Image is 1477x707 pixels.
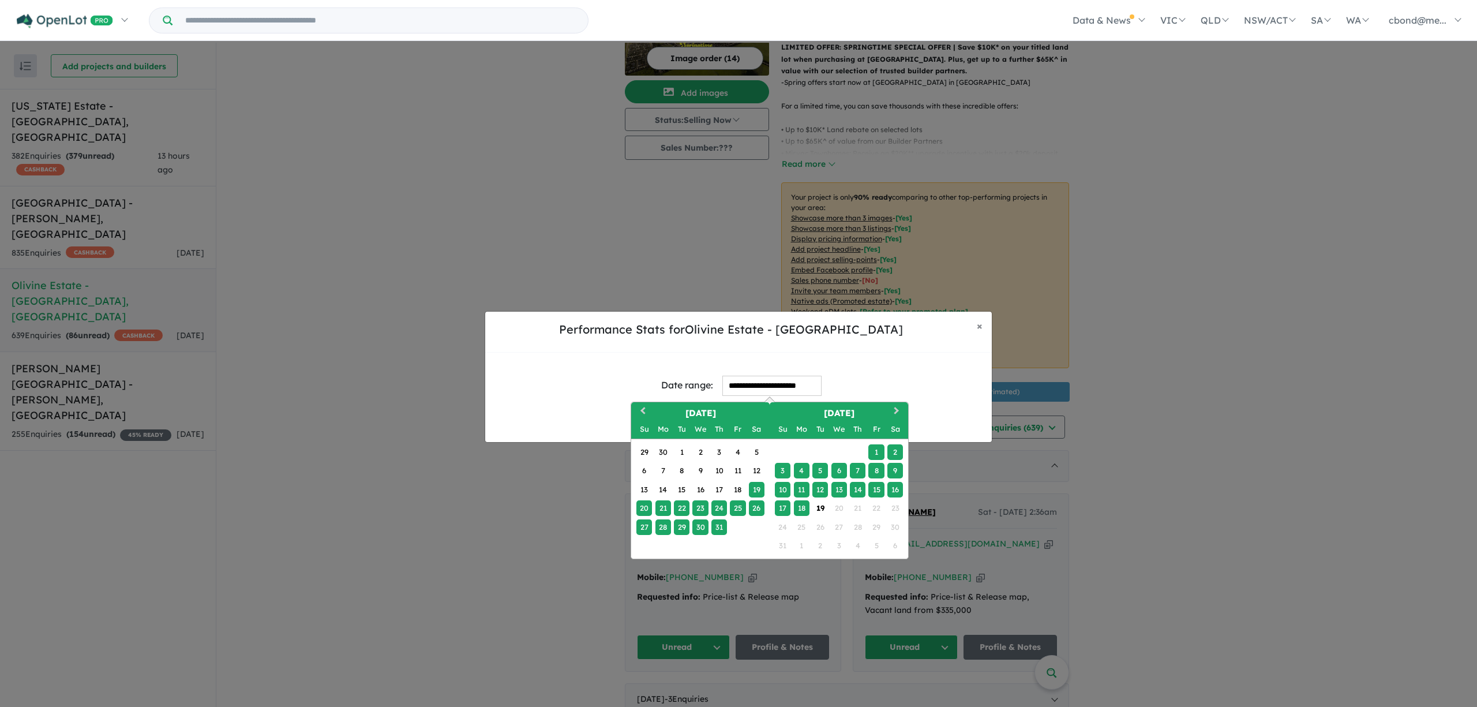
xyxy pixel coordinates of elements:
[655,519,671,535] div: Choose Monday, July 28th, 2025
[749,444,764,460] div: Choose Saturday, July 5th, 2025
[730,500,745,516] div: Choose Friday, July 25th, 2025
[812,538,828,553] div: Not available Tuesday, September 2nd, 2025
[730,444,745,460] div: Choose Friday, July 4th, 2025
[850,463,865,478] div: Choose Thursday, August 7th, 2025
[831,421,847,437] div: Wednesday
[674,482,689,497] div: Choose Tuesday, July 15th, 2025
[775,421,790,437] div: Sunday
[749,463,764,478] div: Choose Saturday, July 12th, 2025
[636,500,652,516] div: Choose Sunday, July 20th, 2025
[494,321,968,338] h5: Performance Stats for Olivine Estate - [GEOGRAPHIC_DATA]
[749,500,764,516] div: Choose Saturday, July 26th, 2025
[711,463,727,478] div: Choose Thursday, July 10th, 2025
[692,421,708,437] div: Wednesday
[831,500,847,516] div: Not available Wednesday, August 20th, 2025
[812,421,828,437] div: Tuesday
[850,519,865,535] div: Not available Thursday, August 28th, 2025
[794,463,809,478] div: Choose Monday, August 4th, 2025
[770,407,908,420] h2: [DATE]
[868,463,884,478] div: Choose Friday, August 8th, 2025
[636,421,652,437] div: Sunday
[977,319,983,332] span: ×
[636,463,652,478] div: Choose Sunday, July 6th, 2025
[711,500,727,516] div: Choose Thursday, July 24th, 2025
[674,500,689,516] div: Choose Tuesday, July 22nd, 2025
[887,421,903,437] div: Saturday
[850,421,865,437] div: Thursday
[887,538,903,553] div: Not available Saturday, September 6th, 2025
[655,463,671,478] div: Choose Monday, July 7th, 2025
[674,519,689,535] div: Choose Tuesday, July 29th, 2025
[812,482,828,497] div: Choose Tuesday, August 12th, 2025
[887,463,903,478] div: Choose Saturday, August 9th, 2025
[636,482,652,497] div: Choose Sunday, July 13th, 2025
[775,538,790,553] div: Not available Sunday, August 31st, 2025
[812,463,828,478] div: Choose Tuesday, August 5th, 2025
[17,14,113,28] img: Openlot PRO Logo White
[831,519,847,535] div: Not available Wednesday, August 27th, 2025
[794,519,809,535] div: Not available Monday, August 25th, 2025
[635,443,766,536] div: Month July, 2025
[692,519,708,535] div: Choose Wednesday, July 30th, 2025
[850,538,865,553] div: Not available Thursday, September 4th, 2025
[887,500,903,516] div: Not available Saturday, August 23rd, 2025
[794,500,809,516] div: Choose Monday, August 18th, 2025
[636,519,652,535] div: Choose Sunday, July 27th, 2025
[655,444,671,460] div: Choose Monday, June 30th, 2025
[730,421,745,437] div: Friday
[868,482,884,497] div: Choose Friday, August 15th, 2025
[636,444,652,460] div: Choose Sunday, June 29th, 2025
[692,482,708,497] div: Choose Wednesday, July 16th, 2025
[749,482,764,497] div: Choose Saturday, July 19th, 2025
[655,482,671,497] div: Choose Monday, July 14th, 2025
[868,444,884,460] div: Choose Friday, August 1st, 2025
[850,482,865,497] div: Choose Thursday, August 14th, 2025
[674,421,689,437] div: Tuesday
[775,500,790,516] div: Choose Sunday, August 17th, 2025
[711,421,727,437] div: Thursday
[631,407,770,420] h2: [DATE]
[868,538,884,553] div: Not available Friday, September 5th, 2025
[889,403,907,422] button: Next Month
[868,421,884,437] div: Friday
[887,482,903,497] div: Choose Saturday, August 16th, 2025
[749,421,764,437] div: Saturday
[812,500,828,516] div: Choose Tuesday, August 19th, 2025
[850,500,865,516] div: Not available Thursday, August 21st, 2025
[661,377,713,393] div: Date range:
[692,463,708,478] div: Choose Wednesday, July 9th, 2025
[794,421,809,437] div: Monday
[831,482,847,497] div: Choose Wednesday, August 13th, 2025
[831,463,847,478] div: Choose Wednesday, August 6th, 2025
[775,482,790,497] div: Choose Sunday, August 10th, 2025
[868,500,884,516] div: Not available Friday, August 22nd, 2025
[711,444,727,460] div: Choose Thursday, July 3rd, 2025
[1389,14,1446,26] span: cbond@me...
[887,444,903,460] div: Choose Saturday, August 2nd, 2025
[775,463,790,478] div: Choose Sunday, August 3rd, 2025
[887,519,903,535] div: Not available Saturday, August 30th, 2025
[730,463,745,478] div: Choose Friday, July 11th, 2025
[631,402,909,560] div: Choose Date
[868,519,884,535] div: Not available Friday, August 29th, 2025
[775,519,790,535] div: Not available Sunday, August 24th, 2025
[655,421,671,437] div: Monday
[794,482,809,497] div: Choose Monday, August 11th, 2025
[674,444,689,460] div: Choose Tuesday, July 1st, 2025
[794,538,809,553] div: Not available Monday, September 1st, 2025
[730,482,745,497] div: Choose Friday, July 18th, 2025
[674,463,689,478] div: Choose Tuesday, July 8th, 2025
[711,519,727,535] div: Choose Thursday, July 31st, 2025
[692,500,708,516] div: Choose Wednesday, July 23rd, 2025
[711,482,727,497] div: Choose Thursday, July 17th, 2025
[773,443,904,555] div: Month August, 2025
[655,500,671,516] div: Choose Monday, July 21st, 2025
[831,538,847,553] div: Not available Wednesday, September 3rd, 2025
[632,403,651,422] button: Previous Month
[812,519,828,535] div: Not available Tuesday, August 26th, 2025
[692,444,708,460] div: Choose Wednesday, July 2nd, 2025
[175,8,586,33] input: Try estate name, suburb, builder or developer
